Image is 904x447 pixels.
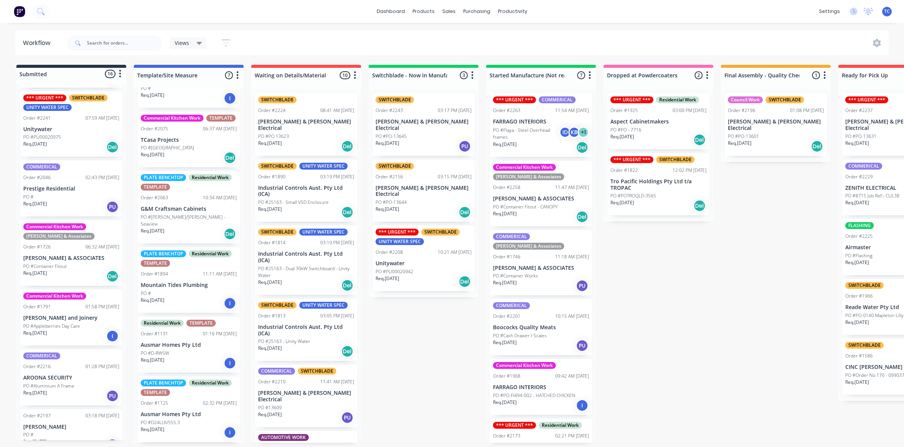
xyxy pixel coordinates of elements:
div: PU [106,201,119,213]
p: PO # [23,431,34,438]
div: SWITCHBLADE [376,163,414,170]
div: TEMPLATE [206,115,236,122]
div: PLATE BENCHTOPResidential WorkTEMPLATEOrder #112502:32 PM [DATE]Ausmar Homes Pty LtdPO #D24LLK/55... [138,377,240,442]
p: PO # [23,194,34,200]
p: PO #[PERSON_NAME]/[PERSON_NAME] - Seaview [141,214,237,228]
p: PO #Container Fitout [23,263,67,270]
div: Del [224,152,236,164]
div: 12:02 PM [DATE] [673,167,707,174]
div: Order #1791 [23,303,51,310]
div: COMMERICAL [493,302,530,309]
p: PO #Cash Drawer / Scales [493,332,547,339]
div: SWITCHBLADE [258,163,297,170]
div: products [409,6,438,17]
input: Search for orders... [87,35,162,51]
p: Tro Pacific Holdings Pty Ltd t/a TROPAC [610,178,707,191]
div: Del [341,279,353,292]
p: PO #D-RWSW [141,350,169,357]
div: 10:34 AM [DATE] [203,194,237,201]
div: Del [341,206,353,218]
div: Order #2197 [23,412,51,419]
p: PO #Flashing [845,252,872,259]
div: COMMERICAL [258,368,295,375]
p: PO #Playa - Steel Overhead frames [493,127,559,141]
div: [PERSON_NAME] & Associates [23,233,95,240]
p: PO #PO 13623 [258,133,289,140]
p: Req. [DATE] [845,199,869,206]
div: Del [341,140,353,152]
p: [PERSON_NAME] & [PERSON_NAME] Electrical [376,119,472,131]
div: Order #1131 [141,330,168,337]
div: *** URGENT ***SWITCHBLADEUNITY WATER SPECOrder #224107:59 AM [DATE]UnitywaterPO #PU00020975Req.[D... [20,91,122,157]
div: Residential WorkTEMPLATEOrder #113101:16 PM [DATE]Ausmar Homes Pty LtdPO #D-RWSWReq.[DATE]I [138,317,240,373]
div: Order #1925 [610,107,638,114]
div: 02:32 PM [DATE] [203,400,237,407]
div: Order #2046 [23,174,51,181]
div: Del [576,141,588,154]
div: Order #1586 [845,352,873,359]
p: Req. [DATE] [258,279,282,286]
p: Req. [DATE] [493,141,517,148]
div: Order #2237 [845,107,873,114]
div: KB [568,127,580,138]
div: [PERSON_NAME] & Associates [493,173,564,180]
div: PU [106,390,119,402]
p: [PERSON_NAME] & ASSOCIATES [493,195,589,202]
div: Order #2201 [493,313,520,320]
div: SWITCHBLADE [298,368,336,375]
div: COMMERICAL [23,352,60,359]
div: 11:11 AM [DATE] [203,271,237,277]
div: Order #2156 [376,173,403,180]
div: Order #1726 [23,244,51,250]
div: 01:08 PM [DATE] [790,107,824,114]
p: PO #Appleberries Day Care [23,323,80,330]
div: Commercial Kitchen Work [23,293,86,300]
div: SWITCHBLADE [766,96,804,103]
div: 03:17 PM [DATE] [438,107,472,114]
div: Commercial Kitchen WorkOrder #179101:58 PM [DATE][PERSON_NAME] and JoineryPO #Appleberries Day Ca... [20,290,122,346]
div: SWITCHBLADEOrder #215603:15 PM [DATE][PERSON_NAME] & [PERSON_NAME] ElectricalPO #PO-13644Req.[DAT... [373,160,475,222]
div: Del [341,345,353,357]
p: Industrial Controls Aust. Pty Ltd (ICA) [258,324,354,337]
div: Order #1890 [258,173,286,180]
p: Req. [DATE] [493,279,517,286]
p: PO #PU00020975 [23,134,61,141]
div: PLATE BENCHTOPResidential WorkTEMPLATEOrder #206310:34 AM [DATE]G&M Craftsman CabinetsPO #[PERSON... [138,171,240,244]
div: FLASHING [845,222,874,229]
div: Commercial Kitchen Work [141,115,204,122]
div: 01:16 PM [DATE] [203,330,237,337]
p: FARRAGO INTERIORS [493,119,589,125]
div: COMMERICAL [493,233,530,240]
p: Req. [DATE] [376,275,399,282]
div: PLATE BENCHTOP [141,174,186,181]
span: Views [175,39,189,47]
div: AUTOMOTIVE WORK [258,434,309,441]
div: 03:19 PM [DATE] [320,239,354,246]
div: Del [106,270,119,282]
p: AROONA SECURITY [23,375,119,381]
p: Req. [DATE] [23,141,47,147]
p: Unitywater [23,126,119,133]
div: COMMERICAL [23,163,60,170]
div: *** URGENT ***Residential WorkOrder #192503:00 PM [DATE]Aspect CabinetmakersPO #PO - 7716Req.[DAT... [607,93,710,149]
div: 03:15 PM [DATE] [438,173,472,180]
div: 09:42 AM [DATE] [555,373,589,380]
p: Req. [DATE] [141,228,164,234]
div: 03:05 PM [DATE] [320,312,354,319]
div: Order #2216 [23,363,51,370]
p: Aspect Cabinetmakers [610,119,707,125]
p: [PERSON_NAME] and Joinery [23,315,119,321]
div: Commercial Kitchen WorkTEMPLATEOrder #207506:37 AM [DATE]TCasa ProjectsPO #[GEOGRAPHIC_DATA]Req.[... [138,112,240,168]
div: 11:41 AM [DATE] [320,378,354,385]
p: PO #25163 - Small VSD Enclosure [258,199,329,206]
div: 02:21 PM [DATE] [555,433,589,439]
div: Order #1746 [493,253,520,260]
div: Residential Work [141,320,184,327]
div: Council Work [728,96,763,103]
div: 03:00 PM [DATE] [673,107,707,114]
div: PLATE BENCHTOP [141,380,186,386]
div: UNITY WATER SPEC [23,104,72,111]
div: Commercial Kitchen Work [493,362,556,369]
div: Order #1814 [258,239,286,246]
div: Del [224,228,236,240]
